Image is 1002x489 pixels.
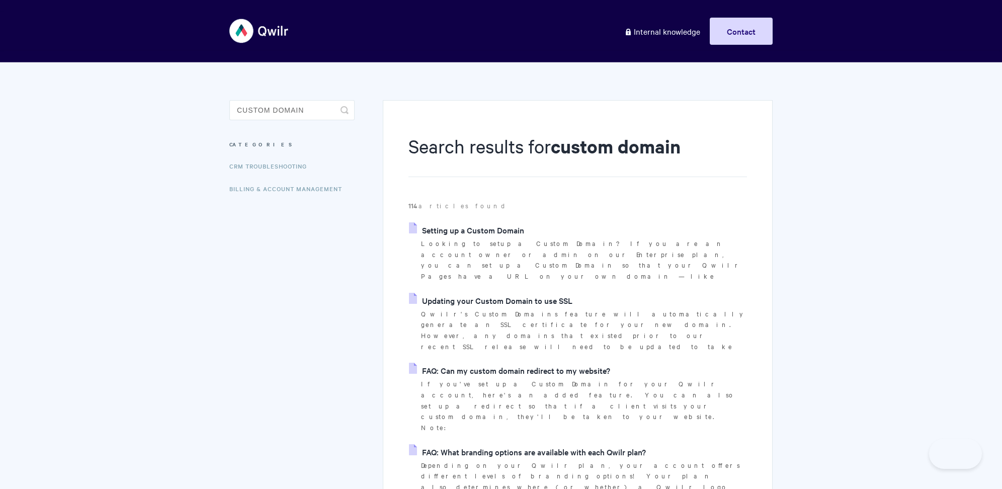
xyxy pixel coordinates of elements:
[229,100,355,120] input: Search
[229,156,314,176] a: CRM Troubleshooting
[408,133,747,177] h1: Search results for
[409,363,610,378] a: FAQ: Can my custom domain redirect to my website?
[409,293,572,308] a: Updating your Custom Domain to use SSL
[421,378,747,433] p: If you've set up a Custom Domain for your Qwilr account, here's an added feature. You can also se...
[409,222,524,237] a: Setting up a Custom Domain
[929,439,982,469] iframe: Toggle Customer Support
[409,444,646,459] a: FAQ: What branding options are available with each Qwilr plan?
[617,18,708,45] a: Internal knowledge
[421,238,747,282] p: Looking to setup a Custom Domain? If you are an account owner or admin on our Enterprise plan, yo...
[551,134,681,158] strong: custom domain
[229,135,355,153] h3: Categories
[408,200,747,211] p: articles found
[421,308,747,352] p: Qwilr's Custom Domains feature will automatically generate an SSL certificate for your new domain...
[408,201,419,210] strong: 114
[229,12,289,50] img: Qwilr Help Center
[229,179,350,199] a: Billing & Account Management
[710,18,773,45] a: Contact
